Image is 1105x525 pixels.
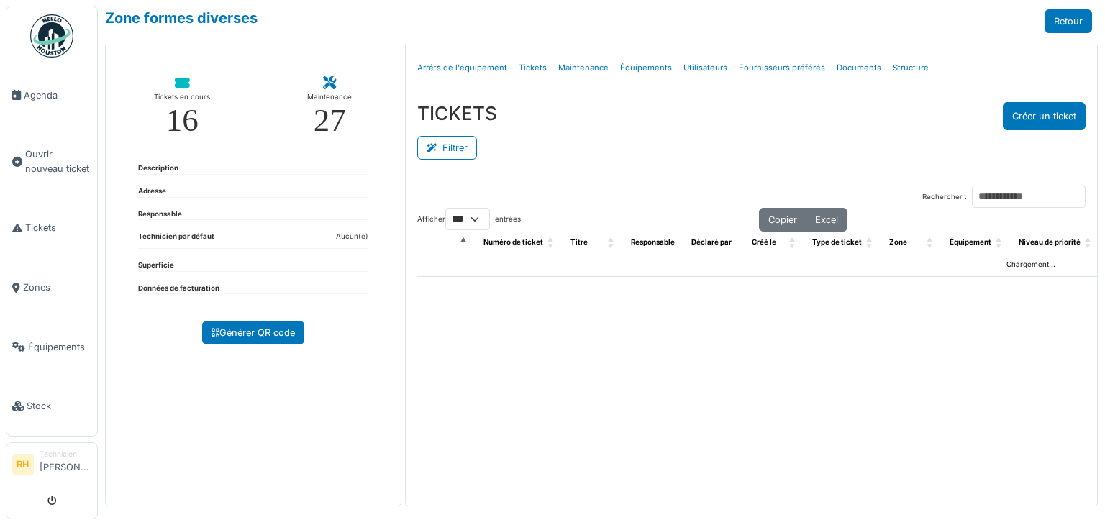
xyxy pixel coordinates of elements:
dt: Description [138,163,178,174]
span: Stock [27,399,91,413]
a: Arrêts de l'équipement [411,51,513,85]
span: Équipement: Activate to sort [996,232,1004,254]
div: Maintenance [307,90,352,104]
span: Équipements [28,340,91,354]
a: Générer QR code [202,321,304,344]
span: Déclaré par [691,238,732,246]
span: Numéro de ticket: Activate to sort [547,232,556,254]
span: Niveau de priorité [1019,238,1081,246]
span: Créé le [752,238,776,246]
dd: Aucun(e) [336,232,368,242]
li: [PERSON_NAME] [40,449,91,480]
a: Structure [887,51,935,85]
span: Type de ticket [812,238,862,246]
span: Zone: Activate to sort [927,232,935,254]
span: Agenda [24,88,91,102]
a: Zone formes diverses [105,9,258,27]
label: Rechercher : [922,192,967,203]
a: RH Technicien[PERSON_NAME] [12,449,91,483]
span: Type de ticket: Activate to sort [866,232,875,254]
a: Équipements [6,317,97,377]
dt: Données de facturation [138,283,219,294]
button: Excel [806,208,847,232]
a: Documents [831,51,887,85]
span: Tickets [25,221,91,234]
span: Créé le: Activate to sort [789,232,798,254]
a: Retour [1045,9,1092,33]
button: Copier [759,208,806,232]
span: Titre [570,238,588,246]
span: Excel [815,214,838,225]
span: Équipement [950,238,991,246]
a: Tickets [513,51,552,85]
div: 27 [314,104,346,137]
span: Responsable [631,238,675,246]
div: 16 [166,104,199,137]
button: Créer un ticket [1003,102,1086,130]
dt: Responsable [138,209,182,220]
a: Fournisseurs préférés [733,51,831,85]
span: Niveau de priorité: Activate to sort [1085,232,1093,254]
h3: TICKETS [417,102,497,124]
span: Titre: Activate to sort [608,232,617,254]
dt: Adresse [138,186,166,197]
div: Technicien [40,449,91,460]
a: Tickets en cours 16 [142,65,222,148]
a: Maintenance 27 [296,65,364,148]
a: Ouvrir nouveau ticket [6,125,97,198]
dt: Technicien par défaut [138,232,214,248]
a: Utilisateurs [678,51,733,85]
label: Afficher entrées [417,208,521,230]
dt: Superficie [138,260,174,271]
span: Copier [768,214,797,225]
a: Maintenance [552,51,614,85]
span: Zones [23,280,91,294]
span: Zone [889,238,907,246]
a: Tickets [6,198,97,258]
a: Stock [6,377,97,437]
button: Filtrer [417,136,477,160]
div: Tickets en cours [154,90,210,104]
li: RH [12,454,34,475]
span: Numéro de ticket [483,238,543,246]
span: Ouvrir nouveau ticket [25,147,91,175]
img: Badge_color-CXgf-gQk.svg [30,14,73,58]
a: Équipements [614,51,678,85]
select: Afficherentrées [445,208,490,230]
a: Agenda [6,65,97,125]
a: Zones [6,257,97,317]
